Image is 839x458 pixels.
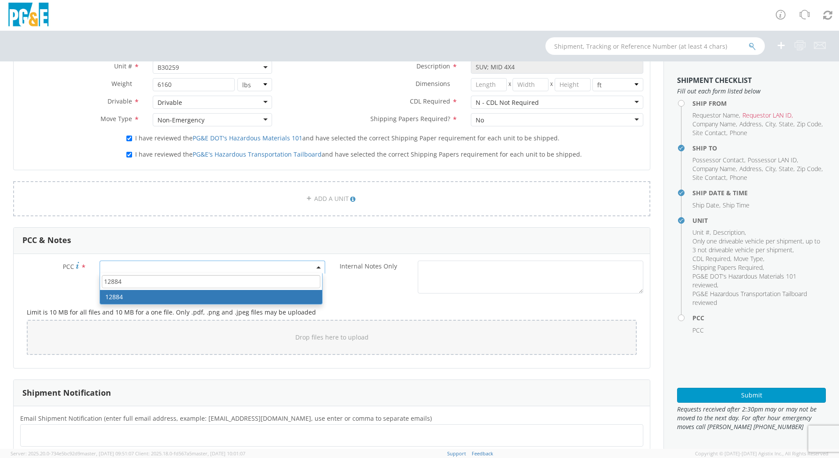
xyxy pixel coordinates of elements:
[193,150,322,158] a: PG&E's Hazardous Transportation Tailboard
[748,156,798,165] li: ,
[730,173,747,182] span: Phone
[135,450,245,457] span: Client: 2025.18.0-fd567a5
[692,228,711,237] li: ,
[135,134,559,142] span: I have reviewed the and have selected the correct Shipping Paper requirement for each unit to be ...
[765,165,777,173] li: ,
[734,254,763,263] span: Move Type
[695,450,828,457] span: Copyright © [DATE]-[DATE] Agistix Inc., All Rights Reserved
[797,165,821,173] span: Zip Code
[739,165,763,173] li: ,
[742,111,793,120] li: ,
[779,165,793,173] span: State
[734,254,764,263] li: ,
[410,97,450,105] span: CDL Required
[739,120,762,128] span: Address
[797,165,823,173] li: ,
[692,120,737,129] li: ,
[742,111,792,119] span: Requestor LAN ID
[692,129,726,137] span: Site Contact
[100,290,322,304] li: 12884
[63,262,74,271] span: PCC
[713,228,746,237] li: ,
[677,405,826,431] span: Requests received after 2:30pm may or may not be moved to the next day. For after hour emergency ...
[692,237,824,254] li: ,
[765,120,775,128] span: City
[692,315,826,321] h4: PCC
[677,87,826,96] span: Fill out each form listed below
[80,450,134,457] span: master, [DATE] 09:51:07
[471,78,507,91] input: Length
[22,236,71,245] h3: PCC & Notes
[158,63,267,72] span: B30259
[555,78,591,91] input: Height
[692,228,710,236] span: Unit #
[545,37,765,55] input: Shipment, Tracking or Reference Number (at least 4 chars)
[158,98,182,107] div: Drivable
[193,134,302,142] a: PG&E DOT's Hazardous Materials 101
[692,201,719,209] span: Ship Date
[692,156,746,165] li: ,
[692,254,731,263] li: ,
[340,262,397,270] span: Internal Notes Only
[692,111,739,119] span: Requestor Name
[416,62,450,70] span: Description
[692,254,730,263] span: CDL Required
[472,450,493,457] a: Feedback
[7,3,50,29] img: pge-logo-06675f144f4cfa6a6814.png
[779,165,795,173] li: ,
[153,61,272,74] span: B30259
[295,333,369,341] span: Drop files here to upload
[739,165,762,173] span: Address
[126,136,132,141] input: I have reviewed thePG&E DOT's Hazardous Materials 101and have selected the correct Shipping Paper...
[11,450,134,457] span: Server: 2025.20.0-734e5bc92d9
[692,237,820,254] span: Only one driveable vehicle per shipment, up to 3 not driveable vehicle per shipment
[476,98,539,107] div: N - CDL Not Required
[135,150,582,158] span: I have reviewed the and have selected the correct Shipping Papers requirement for each unit to be...
[765,165,775,173] span: City
[779,120,793,128] span: State
[692,217,826,224] h4: Unit
[447,450,466,457] a: Support
[677,388,826,403] button: Submit
[692,173,726,182] span: Site Contact
[692,111,740,120] li: ,
[692,263,764,272] li: ,
[507,78,513,91] span: X
[416,79,450,88] span: Dimensions
[797,120,821,128] span: Zip Code
[765,120,777,129] li: ,
[692,290,807,307] span: PG&E Hazardous Transportation Tailboard reviewed
[476,116,484,125] div: No
[111,79,132,88] span: Weight
[692,145,826,151] h4: Ship To
[126,152,132,157] input: I have reviewed thePG&E's Hazardous Transportation Tailboardand have selected the correct Shippin...
[692,165,737,173] li: ,
[677,75,752,85] strong: Shipment Checklist
[692,272,796,289] span: PG&E DOT's Hazardous Materials 101 reviewed
[158,116,204,125] div: Non-Emergency
[100,114,132,123] span: Move Type
[692,326,704,334] span: PCC
[713,228,745,236] span: Description
[692,156,744,164] span: Possessor Contact
[723,201,749,209] span: Ship Time
[27,309,637,315] h5: Limit is 10 MB for all files and 10 MB for a one file. Only .pdf, .png and .jpeg files may be upl...
[797,120,823,129] li: ,
[692,165,736,173] span: Company Name
[692,173,728,182] li: ,
[730,129,747,137] span: Phone
[192,450,245,457] span: master, [DATE] 10:01:07
[692,201,721,210] li: ,
[22,389,111,397] h3: Shipment Notification
[692,129,728,137] li: ,
[108,97,132,105] span: Drivable
[549,78,555,91] span: X
[692,120,736,128] span: Company Name
[779,120,795,129] li: ,
[748,156,797,164] span: Possessor LAN ID
[20,414,432,422] span: Email Shipment Notification (enter full email address, example: jdoe01@agistix.com, use enter or ...
[692,100,826,107] h4: Ship From
[114,62,132,70] span: Unit #
[692,263,763,272] span: Shipping Papers Required
[370,114,450,123] span: Shipping Papers Required?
